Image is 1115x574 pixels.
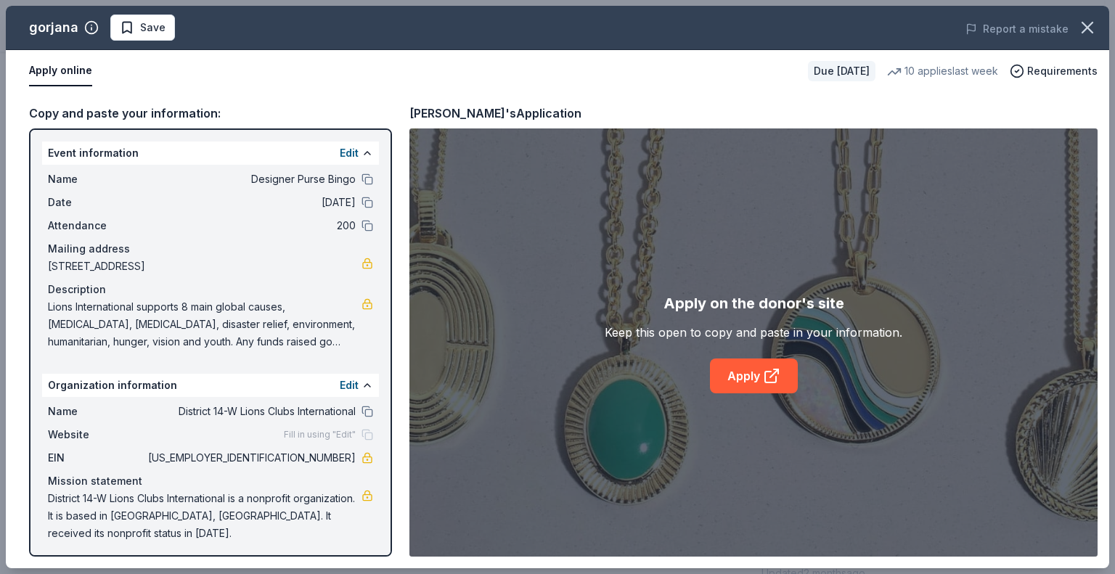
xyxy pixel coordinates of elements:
button: Edit [340,144,359,162]
div: Organization information [42,374,379,397]
span: Fill in using "Edit" [284,429,356,440]
span: District 14-W Lions Clubs International is a nonprofit organization. It is based in [GEOGRAPHIC_D... [48,490,362,542]
span: Lions International supports 8 main global causes, [MEDICAL_DATA], [MEDICAL_DATA], disaster relie... [48,298,362,350]
span: Date [48,194,145,211]
div: gorjana [29,16,78,39]
span: Save [140,19,166,36]
span: EIN [48,449,145,467]
span: Attendance [48,217,145,234]
span: 200 [145,217,356,234]
span: Website [48,426,145,443]
span: [US_EMPLOYER_IDENTIFICATION_NUMBER] [145,449,356,467]
span: [DATE] [145,194,356,211]
button: Edit [340,377,359,394]
button: Requirements [1010,62,1098,80]
div: Keep this open to copy and paste in your information. [605,324,902,341]
a: Apply [710,358,798,393]
div: Due [DATE] [808,61,875,81]
div: Mission statement [48,472,373,490]
span: Requirements [1027,62,1098,80]
span: [STREET_ADDRESS] [48,258,362,275]
button: Save [110,15,175,41]
div: Event information [42,142,379,165]
span: Name [48,403,145,420]
div: [PERSON_NAME]'s Application [409,104,581,123]
span: Designer Purse Bingo [145,171,356,188]
span: Name [48,171,145,188]
div: Copy and paste your information: [29,104,392,123]
div: Description [48,281,373,298]
button: Apply online [29,56,92,86]
div: Mailing address [48,240,373,258]
button: Report a mistake [965,20,1069,38]
div: 10 applies last week [887,62,998,80]
span: District 14-W Lions Clubs International [145,403,356,420]
div: Apply on the donor's site [663,292,844,315]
